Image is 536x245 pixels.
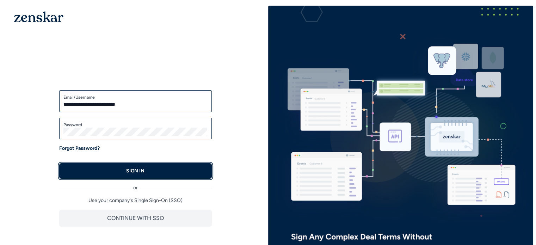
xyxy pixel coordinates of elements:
p: Use your company's Single Sign-On (SSO) [59,197,212,204]
button: CONTINUE WITH SSO [59,210,212,227]
button: SIGN IN [59,163,212,179]
a: Forgot Password? [59,145,100,152]
p: SIGN IN [126,167,144,174]
img: 1OGAJ2xQqyY4LXKgY66KYq0eOWRCkrZdAb3gUhuVAqdWPZE9SRJmCz+oDMSn4zDLXe31Ii730ItAGKgCKgCCgCikA4Av8PJUP... [14,11,63,22]
label: Password [63,122,208,128]
div: or [59,179,212,191]
label: Email/Username [63,94,208,100]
